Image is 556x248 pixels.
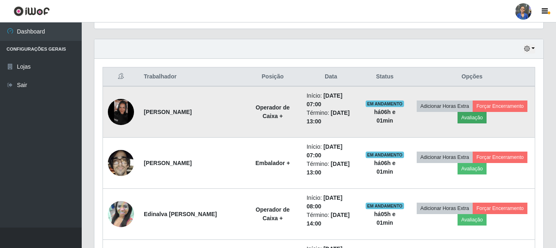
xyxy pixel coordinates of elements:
[473,101,527,112] button: Forçar Encerramento
[108,99,134,125] img: 1654735037809.jpeg
[306,160,355,177] li: Término:
[256,206,290,221] strong: Operador de Caixa +
[301,67,360,87] th: Data
[306,92,342,107] time: [DATE] 07:00
[473,152,527,163] button: Forçar Encerramento
[306,211,355,228] li: Término:
[255,160,290,166] strong: Embalador +
[306,194,355,211] li: Início:
[473,203,527,214] button: Forçar Encerramento
[306,143,355,160] li: Início:
[374,211,395,226] strong: há 05 h e 01 min
[13,6,50,16] img: CoreUI Logo
[306,109,355,126] li: Término:
[144,211,217,217] strong: Edinalva [PERSON_NAME]
[306,143,342,159] time: [DATE] 07:00
[108,145,134,180] img: 1748926864127.jpeg
[108,191,134,237] img: 1650687338616.jpeg
[417,101,473,112] button: Adicionar Horas Extra
[417,152,473,163] button: Adicionar Horas Extra
[243,67,301,87] th: Posição
[374,109,395,124] strong: há 06 h e 01 min
[458,112,487,123] button: Avaliação
[306,194,342,210] time: [DATE] 08:00
[458,163,487,174] button: Avaliação
[458,214,487,226] button: Avaliação
[144,109,192,115] strong: [PERSON_NAME]
[360,67,409,87] th: Status
[366,152,404,158] span: EM ANDAMENTO
[306,92,355,109] li: Início:
[374,160,395,175] strong: há 06 h e 01 min
[256,104,290,119] strong: Operador de Caixa +
[139,67,243,87] th: Trabalhador
[417,203,473,214] button: Adicionar Horas Extra
[144,160,192,166] strong: [PERSON_NAME]
[409,67,535,87] th: Opções
[366,203,404,209] span: EM ANDAMENTO
[366,101,404,107] span: EM ANDAMENTO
